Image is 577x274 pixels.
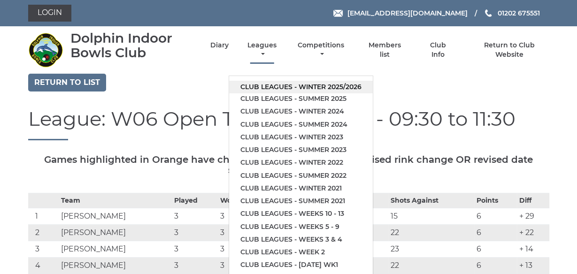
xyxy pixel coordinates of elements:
[28,225,59,241] td: 2
[229,182,373,195] a: Club leagues - Winter 2021
[485,9,492,17] img: Phone us
[28,108,549,140] h1: League: W06 Open Triples - [DATE] - 09:30 to 11:30
[172,241,218,258] td: 3
[59,208,172,225] td: [PERSON_NAME]
[28,241,59,258] td: 3
[517,225,549,241] td: + 22
[172,193,218,208] th: Played
[474,258,517,274] td: 6
[218,208,252,225] td: 3
[218,225,252,241] td: 3
[28,5,71,22] a: Login
[229,105,373,118] a: Club leagues - Winter 2024
[388,208,474,225] td: 15
[474,225,517,241] td: 6
[172,258,218,274] td: 3
[484,8,539,18] a: Phone us 01202 675551
[229,81,373,93] a: Club leagues - Winter 2025/2026
[388,258,474,274] td: 22
[347,9,467,17] span: [EMAIL_ADDRESS][DOMAIN_NAME]
[59,193,172,208] th: Team
[497,9,539,17] span: 01202 675551
[59,241,172,258] td: [PERSON_NAME]
[229,144,373,156] a: Club leagues - Summer 2023
[229,156,373,169] a: Club leagues - Winter 2022
[423,41,454,59] a: Club Info
[210,41,229,50] a: Diary
[474,208,517,225] td: 6
[70,31,194,60] div: Dolphin Indoor Bowls Club
[517,241,549,258] td: + 14
[172,208,218,225] td: 3
[172,225,218,241] td: 3
[388,193,474,208] th: Shots Against
[28,208,59,225] td: 1
[28,258,59,274] td: 4
[229,207,373,220] a: Club leagues - Weeks 10 - 13
[229,169,373,182] a: Club leagues - Summer 2022
[363,41,406,59] a: Members list
[388,225,474,241] td: 22
[218,241,252,258] td: 3
[469,41,549,59] a: Return to Club Website
[229,246,373,259] a: Club leagues - Week 2
[229,131,373,144] a: Club leagues - Winter 2023
[229,259,373,271] a: Club leagues - [DATE] wk1
[229,195,373,207] a: Club leagues - Summer 2021
[28,32,63,68] img: Dolphin Indoor Bowls Club
[245,41,279,59] a: Leagues
[333,8,467,18] a: Email [EMAIL_ADDRESS][DOMAIN_NAME]
[229,92,373,105] a: Club leagues - Summer 2025
[333,10,343,17] img: Email
[59,225,172,241] td: [PERSON_NAME]
[59,258,172,274] td: [PERSON_NAME]
[517,258,549,274] td: + 13
[28,74,106,91] a: Return to list
[229,233,373,246] a: Club leagues - Weeks 3 & 4
[28,154,549,175] h5: Games highlighted in Orange have changed. Please check for a revised rink change OR revised date ...
[229,221,373,233] a: Club leagues - Weeks 5 - 9
[474,241,517,258] td: 6
[517,193,549,208] th: Diff
[296,41,347,59] a: Competitions
[218,258,252,274] td: 3
[388,241,474,258] td: 23
[218,193,252,208] th: Won
[229,118,373,131] a: Club leagues - Summer 2024
[517,208,549,225] td: + 29
[474,193,517,208] th: Points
